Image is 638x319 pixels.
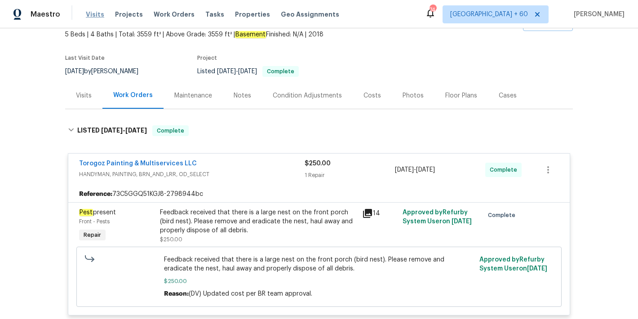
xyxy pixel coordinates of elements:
[79,170,305,179] span: HANDYMAN, PAINTING, BRN_AND_LRR, OD_SELECT
[197,68,299,75] span: Listed
[174,91,212,100] div: Maintenance
[79,209,116,216] span: present
[499,91,517,100] div: Cases
[234,91,251,100] div: Notes
[160,237,182,242] span: $250.00
[416,167,435,173] span: [DATE]
[403,91,424,100] div: Photos
[125,127,147,133] span: [DATE]
[452,218,472,225] span: [DATE]
[445,91,477,100] div: Floor Plans
[362,208,397,219] div: 14
[65,30,458,39] span: 5 Beds | 4 Baths | Total: 3559 ft² | Above Grade: 3559 ft² | Finished: N/A | 2018
[263,69,298,74] span: Complete
[395,165,435,174] span: -
[113,91,153,100] div: Work Orders
[430,5,436,14] div: 744
[479,257,547,272] span: Approved by Refurby System User on
[80,230,105,239] span: Repair
[450,10,528,19] span: [GEOGRAPHIC_DATA] + 60
[488,211,519,220] span: Complete
[65,55,105,61] span: Last Visit Date
[197,55,217,61] span: Project
[65,68,84,75] span: [DATE]
[79,219,110,224] span: Front - Pests
[164,291,189,297] span: Reason:
[101,127,123,133] span: [DATE]
[235,31,266,38] em: Basement
[68,186,570,202] div: 73C5GGQ51KGJ8-2798944bc
[164,277,474,286] span: $250.00
[164,255,474,273] span: Feedback received that there is a large nest on the front porch (bird nest). Please remove and er...
[235,10,270,19] span: Properties
[527,266,547,272] span: [DATE]
[395,167,414,173] span: [DATE]
[31,10,60,19] span: Maestro
[305,160,331,167] span: $250.00
[76,91,92,100] div: Visits
[65,66,149,77] div: by [PERSON_NAME]
[154,10,195,19] span: Work Orders
[101,127,147,133] span: -
[77,125,147,136] h6: LISTED
[65,116,573,145] div: LISTED [DATE]-[DATE]Complete
[403,209,472,225] span: Approved by Refurby System User on
[115,10,143,19] span: Projects
[217,68,257,75] span: -
[281,10,339,19] span: Geo Assignments
[189,291,312,297] span: (DV) Updated cost per BR team approval.
[153,126,188,135] span: Complete
[79,209,93,216] em: Pest
[305,171,395,180] div: 1 Repair
[217,68,236,75] span: [DATE]
[570,10,625,19] span: [PERSON_NAME]
[273,91,342,100] div: Condition Adjustments
[205,11,224,18] span: Tasks
[79,160,197,167] a: Torogoz Painting & Multiservices LLC
[363,91,381,100] div: Costs
[86,10,104,19] span: Visits
[490,165,521,174] span: Complete
[160,208,357,235] div: Feedback received that there is a large nest on the front porch (bird nest). Please remove and er...
[238,68,257,75] span: [DATE]
[79,190,112,199] b: Reference:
